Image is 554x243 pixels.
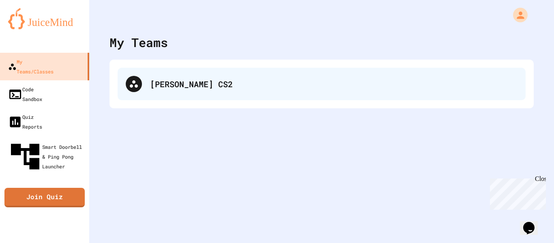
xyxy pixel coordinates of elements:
[520,211,546,235] iframe: chat widget
[505,6,530,24] div: My Account
[487,175,546,210] iframe: chat widget
[110,33,168,52] div: My Teams
[4,188,85,207] a: Join Quiz
[8,84,42,104] div: Code Sandbox
[8,140,86,174] div: Smart Doorbell & Ping Pong Launcher
[150,78,517,90] div: [PERSON_NAME] CS2
[8,8,81,29] img: logo-orange.svg
[8,57,54,76] div: My Teams/Classes
[3,3,56,52] div: Chat with us now!Close
[118,68,526,100] div: [PERSON_NAME] CS2
[8,112,42,131] div: Quiz Reports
